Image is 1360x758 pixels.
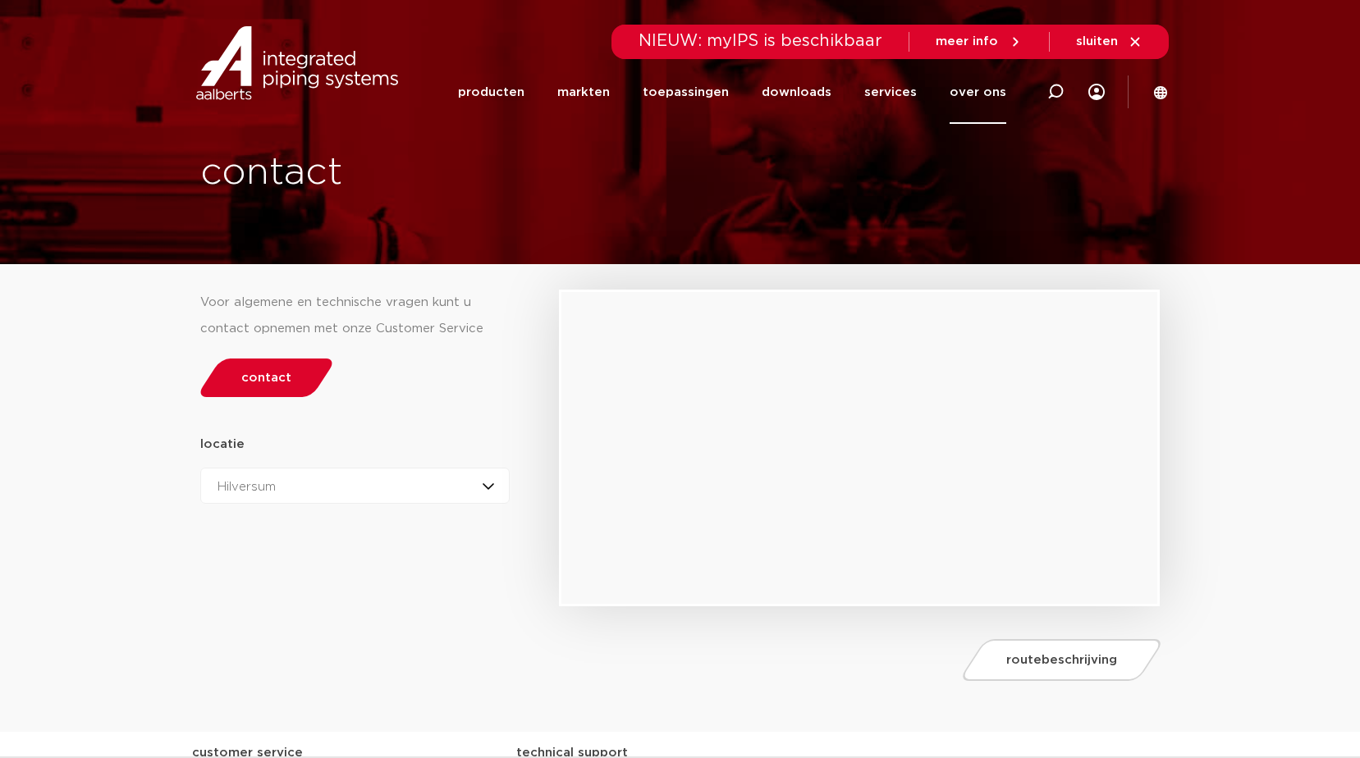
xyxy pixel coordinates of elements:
[936,34,1023,49] a: meer info
[218,481,276,493] span: Hilversum
[936,35,998,48] span: meer info
[1076,35,1118,48] span: sluiten
[195,358,337,397] a: contact
[241,372,291,384] span: contact
[1076,34,1142,49] a: sluiten
[200,438,245,450] strong: locatie
[458,61,524,124] a: producten
[557,61,610,124] a: markten
[458,61,1006,124] nav: Menu
[200,290,511,342] div: Voor algemene en technische vragen kunt u contact opnemen met onze Customer Service
[959,639,1165,681] a: routebeschrijving
[200,147,740,199] h1: contact
[864,61,917,124] a: services
[639,33,882,49] span: NIEUW: myIPS is beschikbaar
[1006,654,1117,666] span: routebeschrijving
[950,61,1006,124] a: over ons
[762,61,831,124] a: downloads
[643,61,729,124] a: toepassingen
